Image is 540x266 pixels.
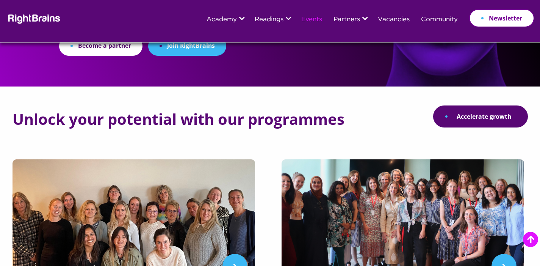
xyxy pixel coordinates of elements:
[333,16,360,23] a: Partners
[469,9,534,27] a: Newsletter
[6,13,61,24] img: Rightbrains
[207,16,237,23] a: Academy
[421,16,458,23] a: Community
[255,16,283,23] a: Readings
[301,16,322,23] a: Events
[148,36,226,56] a: Join RightBrains
[378,16,410,23] a: Vacancies
[59,36,142,56] a: Become a partner
[433,105,528,127] a: Accelerate growth
[13,111,344,127] h2: Unlock your potential with our programmes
